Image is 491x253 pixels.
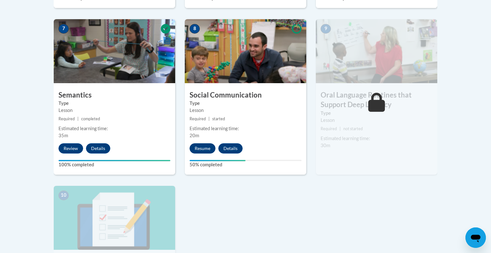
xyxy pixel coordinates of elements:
button: Resume [190,143,215,154]
span: 9 [321,24,331,34]
img: Course Image [316,19,437,83]
div: Lesson [58,107,170,114]
span: started [212,116,225,121]
span: 7 [58,24,69,34]
div: Your progress [190,160,245,161]
h3: Semantics [54,90,175,100]
img: Course Image [54,186,175,250]
h3: Social Communication [185,90,306,100]
span: not started [343,126,363,131]
img: Course Image [54,19,175,83]
div: Estimated learning time: [190,125,301,132]
h3: Oral Language Routines that Support Deep Literacy [316,90,437,110]
label: Type [321,110,433,117]
div: Lesson [321,117,433,124]
span: | [339,126,341,131]
label: 50% completed [190,161,301,168]
iframe: Button to launch messaging window [465,227,486,248]
span: 35m [58,133,68,138]
label: Type [58,100,170,107]
button: Details [218,143,243,154]
span: completed [81,116,100,121]
div: Estimated learning time: [321,135,433,142]
span: Required [190,116,206,121]
button: Review [58,143,83,154]
div: Estimated learning time: [58,125,170,132]
span: | [208,116,210,121]
label: 100% completed [58,161,170,168]
div: Lesson [190,107,301,114]
span: 8 [190,24,200,34]
span: 10 [58,191,69,200]
div: Your progress [58,160,170,161]
span: Required [321,126,337,131]
span: | [77,116,79,121]
img: Course Image [185,19,306,83]
span: 30m [321,143,330,148]
span: 20m [190,133,199,138]
label: Type [190,100,301,107]
span: Required [58,116,75,121]
button: Details [86,143,110,154]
